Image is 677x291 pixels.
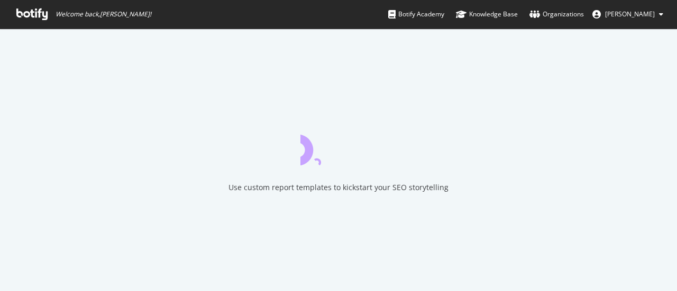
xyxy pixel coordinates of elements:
div: Knowledge Base [456,9,518,20]
span: Harper Kaur [605,10,655,18]
div: Organizations [529,9,584,20]
div: Botify Academy [388,9,444,20]
div: animation [300,127,377,165]
div: Use custom report templates to kickstart your SEO storytelling [228,182,449,193]
button: [PERSON_NAME] [584,6,672,23]
span: Welcome back, [PERSON_NAME] ! [56,10,151,18]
